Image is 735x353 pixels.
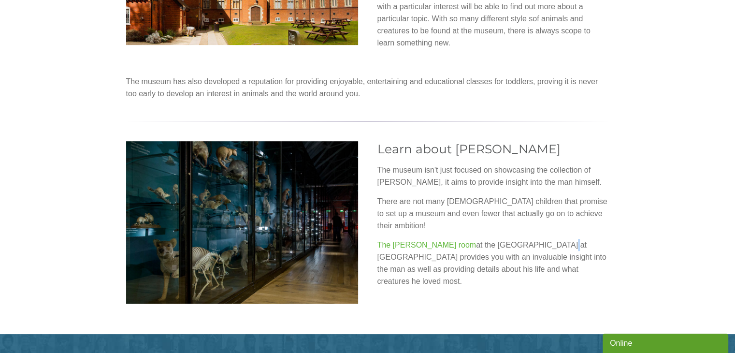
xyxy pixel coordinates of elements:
[603,332,730,353] iframe: chat widget
[377,164,609,188] p: The museum isn't just focused on showcasing the collection of [PERSON_NAME], it aims to provide i...
[377,141,609,157] h2: Learn about [PERSON_NAME]
[126,141,358,304] img: Learn about Walter Rothschild
[377,239,609,287] p: at the [GEOGRAPHIC_DATA] at [GEOGRAPHIC_DATA] provides you with an invaluable insight into the ma...
[377,241,476,249] a: The [PERSON_NAME] room
[126,75,609,100] p: The museum has also developed a reputation for providing enjoyable, entertaining and educational ...
[377,195,609,232] p: There are not many [DEMOGRAPHIC_DATA] children that promise to set up a museum and even fewer tha...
